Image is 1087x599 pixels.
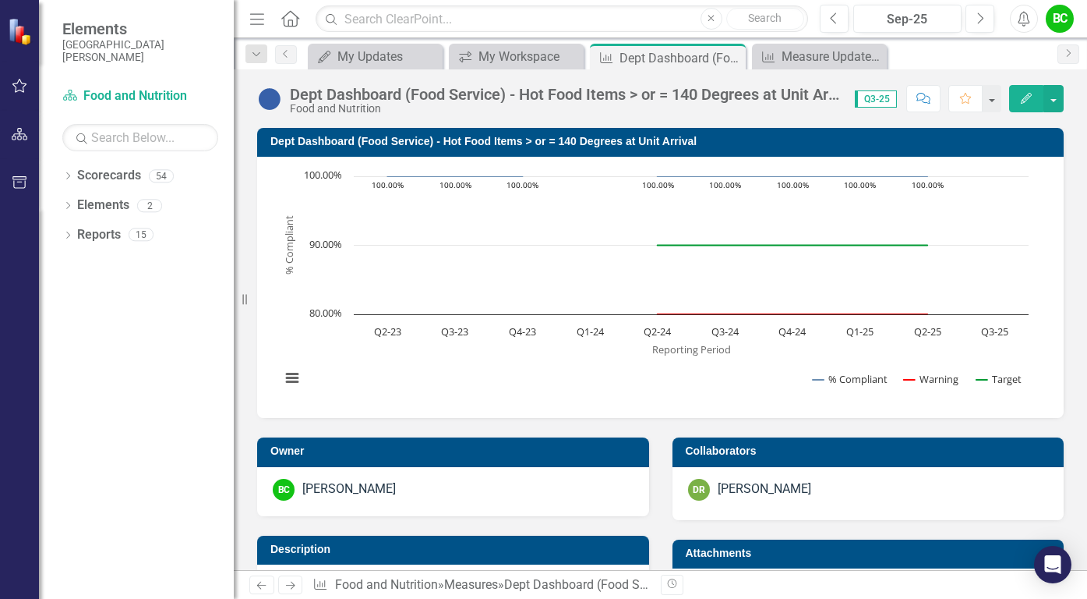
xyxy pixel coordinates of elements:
[478,47,580,66] div: My Workspace
[149,169,174,183] div: 54
[309,306,342,320] text: 80.00%
[726,8,804,30] button: Search
[778,324,806,338] text: Q4-24
[439,179,471,190] text: 100.00%
[709,179,741,190] text: 100.00%
[304,168,342,182] text: 100.00%
[335,577,438,592] a: Food and Nutrition
[385,243,931,249] g: Target, line 3 of 3 with 10 data points.
[782,47,883,66] div: Measure Update Report
[129,229,154,242] div: 15
[1046,5,1074,33] button: BC
[577,324,605,338] text: Q1-24
[62,19,218,38] span: Elements
[270,136,1056,147] h3: Dept Dashboard (Food Service) - Hot Food Items > or = 140 Degrees at Unit Arrival
[385,311,931,317] g: Warning, line 2 of 3 with 10 data points.
[914,324,941,338] text: Q2-25
[748,12,782,24] span: Search
[312,47,439,66] a: My Updates
[756,47,883,66] a: Measure Update Report
[270,445,641,457] h3: Owner
[273,168,1036,402] svg: Interactive chart
[257,87,282,112] img: No Information
[846,324,873,338] text: Q1-25
[619,48,742,68] div: Dept Dashboard (Food Service) - Hot Food Items > or = 140 Degrees at Unit Arrival
[77,197,129,214] a: Elements
[504,577,952,592] div: Dept Dashboard (Food Service) - Hot Food Items > or = 140 Degrees at Unit Arrival
[270,544,641,555] h3: Description
[77,167,141,185] a: Scorecards
[302,480,396,498] div: [PERSON_NAME]
[372,179,404,190] text: 100.00%
[444,577,498,592] a: Measures
[62,38,218,64] small: [GEOGRAPHIC_DATA][PERSON_NAME]
[904,372,959,386] button: Show Warning
[686,445,1057,457] h3: Collaborators
[374,324,401,338] text: Q2-23
[686,548,1057,559] h3: Attachments
[453,47,580,66] a: My Workspace
[77,226,121,244] a: Reports
[62,124,218,151] input: Search Below...
[1034,546,1071,583] div: Open Intercom Messenger
[8,18,35,45] img: ClearPoint Strategy
[290,86,839,103] div: Dept Dashboard (Food Service) - Hot Food Items > or = 140 Degrees at Unit Arrival
[912,179,944,190] text: 100.00%
[855,90,897,108] span: Q3-25
[509,324,536,338] text: Q4-23
[337,47,439,66] div: My Updates
[981,324,1008,338] text: Q3-25
[273,168,1048,402] div: Chart. Highcharts interactive chart.
[137,199,162,212] div: 2
[385,173,931,179] g: % Compliant, line 1 of 3 with 10 data points.
[976,372,1022,386] button: Show Target
[844,179,876,190] text: 100.00%
[62,87,218,105] a: Food and Nutrition
[273,479,295,501] div: BC
[642,179,674,190] text: 100.00%
[309,237,342,251] text: 90.00%
[813,372,888,386] button: Show % Compliant
[290,103,839,115] div: Food and Nutrition
[652,342,731,356] text: Reporting Period
[688,479,710,501] div: DR
[282,216,296,275] text: % Compliant
[644,324,672,338] text: Q2-24
[316,5,807,33] input: Search ClearPoint...
[718,480,811,498] div: [PERSON_NAME]
[312,576,648,594] div: » »
[859,10,957,29] div: Sep-25
[777,179,809,190] text: 100.00%
[441,324,468,338] text: Q3-23
[711,324,739,338] text: Q3-24
[506,179,538,190] text: 100.00%
[281,367,303,389] button: View chart menu, Chart
[853,5,962,33] button: Sep-25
